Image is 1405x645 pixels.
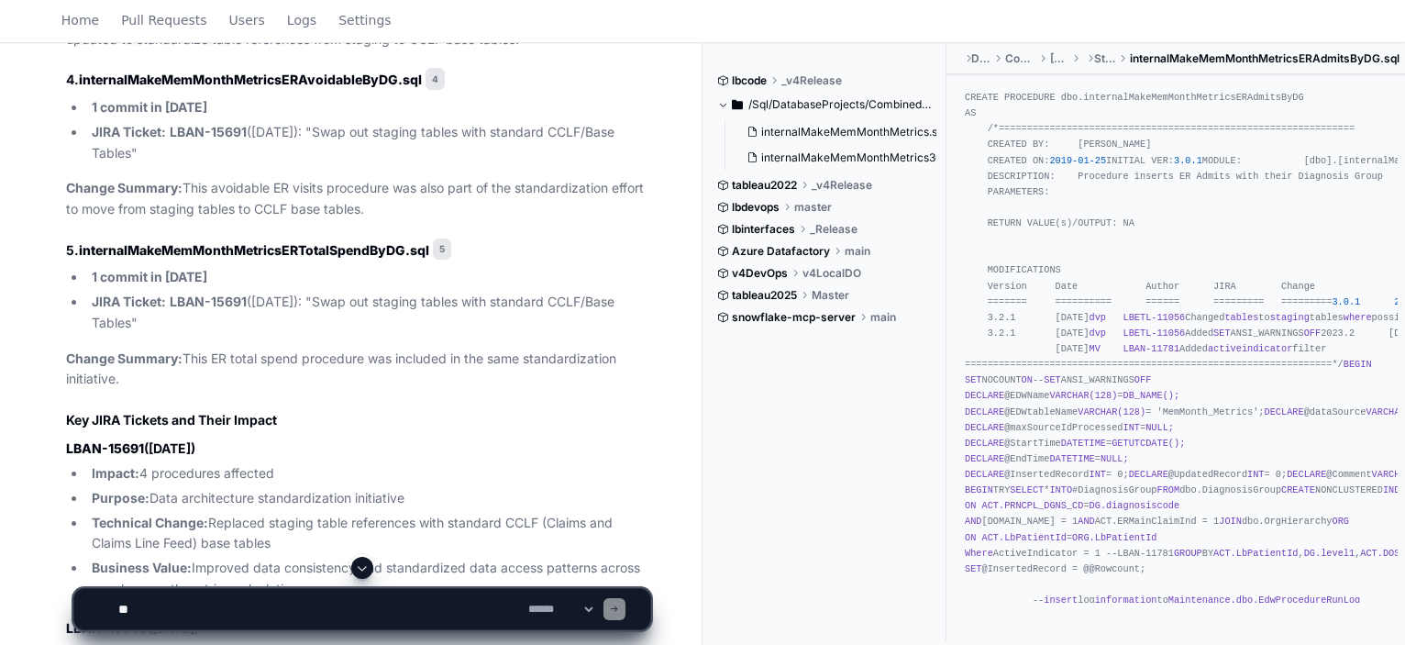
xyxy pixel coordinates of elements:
span: Stored Procedures [1094,51,1115,66]
span: DECLARE [1287,469,1326,480]
span: AND [1078,516,1094,527]
span: snowflake-mcp-server [732,310,856,325]
span: -25 [1090,155,1106,166]
span: lbdevops [732,200,780,215]
span: INT [1090,469,1106,480]
span: Home [61,15,99,26]
span: master [794,200,832,215]
span: -01 [1072,155,1089,166]
h3: ([DATE]) [66,439,650,458]
span: main [845,244,870,259]
span: Pull Requests [121,15,206,26]
strong: LBAN-15691 [170,124,247,139]
span: FROM [1157,484,1180,495]
span: DECLARE [965,453,1004,464]
p: This ER total spend procedure was included in the same standardization initiative. [66,349,650,391]
span: DECLARE [965,406,1004,417]
span: _Release [810,222,857,237]
p: This avoidable ER visits procedure was also part of the standardization effort to move from stagi... [66,178,650,220]
span: SET [965,374,981,385]
span: ORG.LbPatientId [1072,532,1156,543]
strong: 1 commit in [DATE] [92,269,207,284]
span: activeindicator [1208,343,1292,354]
span: Azure Datafactory [732,244,830,259]
span: /Sql/DatabaseProjects/CombinedDatabaseNew/[PERSON_NAME]/dbo/Stored Procedures [748,97,933,112]
strong: 1 commit in [DATE] [92,99,207,115]
span: LBAN-11781 [1123,343,1180,354]
span: DG.level1 [1304,548,1355,559]
span: GETUTCDATE(); [1112,438,1185,449]
span: CREATE [1281,484,1315,495]
span: DECLARE [965,422,1004,433]
strong: Purpose: [92,490,149,506]
span: AND [965,516,981,527]
span: SET [1044,374,1060,385]
span: dvp [1090,312,1106,323]
span: INTO [1049,484,1072,495]
span: Where [965,548,993,559]
span: internalMakeMemMonthMetricsERAdmitsByDG.sql [1130,51,1399,66]
span: DB_NAME(); [1123,390,1180,401]
span: where [1344,312,1372,323]
span: main [870,310,896,325]
li: Replaced staging table references with standard CCLF (Claims and Claims Line Feed) base tables [86,513,650,555]
span: .1 [1349,296,1360,307]
span: 5 [433,239,451,261]
span: 4 [426,68,445,90]
strong: internalMakeMemMonthMetricsERAvoidableByDG.sql [79,72,422,87]
strong: Impact: [92,465,139,481]
span: CombinedDatabaseNew [1005,51,1035,66]
span: ACT.LbPatientId [1213,548,1298,559]
h3: 4. [66,70,650,92]
li: Data architecture standardization initiative [86,488,650,509]
span: ON [965,500,976,511]
span: tables [1224,312,1258,323]
li: ([DATE]): "Swap out staging tables with standard CCLF/Base Tables" [86,292,650,334]
span: 2019 [1049,155,1072,166]
strong: Technical Change: [92,515,208,530]
span: Logs [287,15,316,26]
span: DECLARE [965,390,1004,401]
span: DG.diagnosiscode [1090,500,1180,511]
span: SELECT [1010,484,1044,495]
span: LBETL-11056 [1123,312,1186,323]
span: DATETIME [1061,438,1106,449]
span: ON [965,532,976,543]
span: DECLARE [1265,406,1304,417]
svg: Directory [732,94,743,116]
span: [PERSON_NAME] [1050,51,1068,66]
span: VARCHAR(128) [1078,406,1145,417]
span: Users [229,15,265,26]
span: lbcode [732,73,767,88]
span: NULL; [1145,422,1174,433]
strong: JIRA Ticket: [92,124,166,139]
li: ([DATE]): "Swap out staging tables with standard CCLF/Base Tables" [86,122,650,164]
span: Master [812,288,849,303]
span: ON [1022,374,1033,385]
span: internalMakeMemMonthMetrics.sql [761,125,946,139]
span: DECLARE [965,438,1004,449]
span: lbinterfaces [732,222,795,237]
span: DATETIME [1049,453,1094,464]
span: NULL; [1101,453,1129,464]
button: internalMakeMemMonthMetrics30DayReAdmitsByDG.sql [739,145,936,171]
span: DECLARE [1129,469,1168,480]
span: SET [1213,328,1230,339]
strong: Change Summary: [66,180,183,195]
strong: LBAN-15691 [66,440,144,456]
span: ACT.LbPatientId [982,532,1067,543]
span: OFF [1304,328,1321,339]
li: 4 procedures affected [86,463,650,484]
strong: Change Summary: [66,350,183,366]
strong: LBAN-15691 [170,294,247,309]
span: v4LocalDO [802,266,861,281]
span: OFF [1134,374,1151,385]
button: /Sql/DatabaseProjects/CombinedDatabaseNew/[PERSON_NAME]/dbo/Stored Procedures [717,90,933,119]
span: ACT.PRNCPL_DGNS_CD [982,500,1084,511]
span: tableau2022 [732,178,797,193]
span: INT [1247,469,1264,480]
span: dvp [1090,328,1106,339]
span: internalMakeMemMonthMetrics30DayReAdmitsByDG.sql [761,150,1061,165]
span: BEGIN [1344,359,1372,370]
span: LBETL-11056 [1123,328,1186,339]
